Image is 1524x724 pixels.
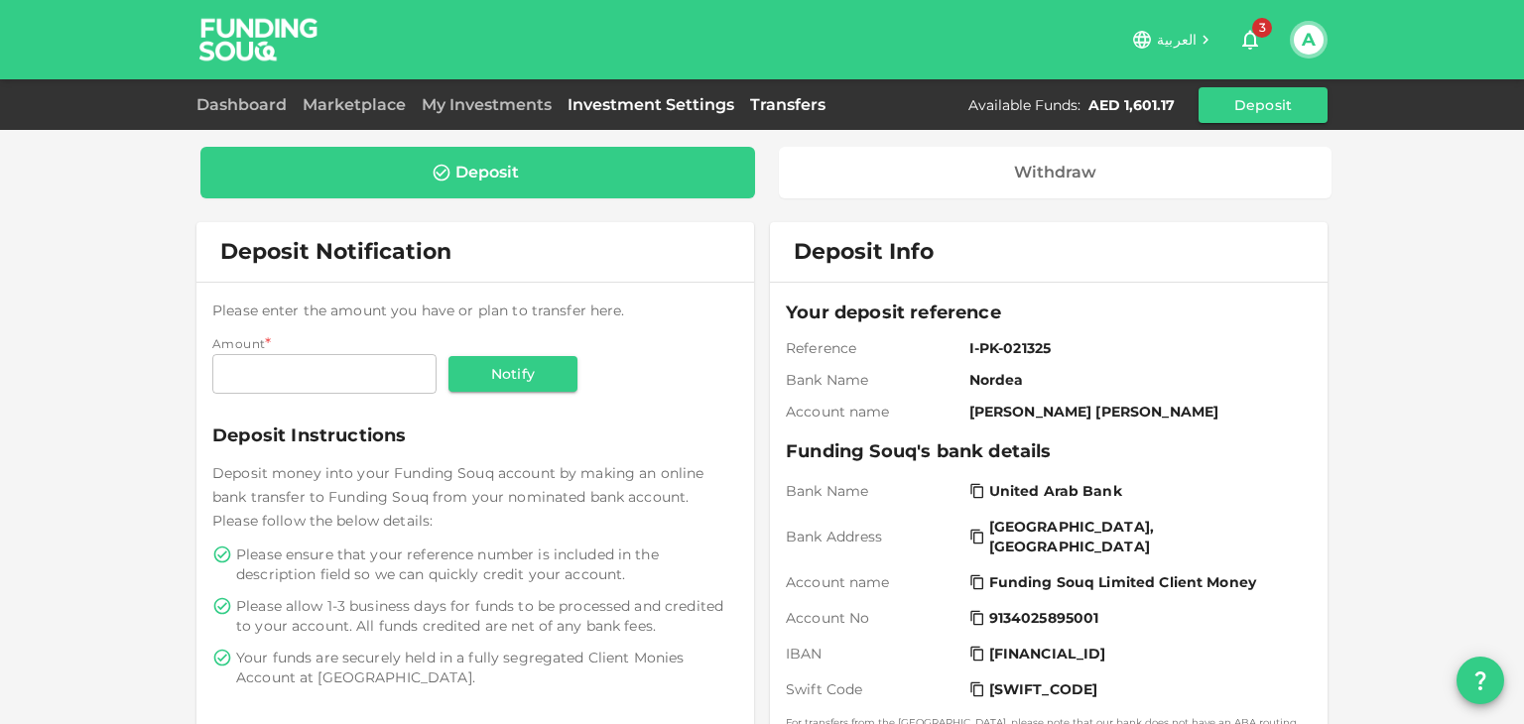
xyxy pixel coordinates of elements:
[786,608,961,628] span: Account No
[786,437,1312,465] span: Funding Souq's bank details
[786,481,961,501] span: Bank Name
[1088,95,1175,115] div: AED 1,601.17
[212,302,625,319] span: Please enter the amount you have or plan to transfer here.
[989,644,1106,664] span: [FINANCIAL_ID]
[1457,657,1504,704] button: question
[989,517,1300,556] span: [GEOGRAPHIC_DATA], [GEOGRAPHIC_DATA]
[455,163,519,182] div: Deposit
[742,95,833,114] a: Transfers
[1230,20,1270,60] button: 3
[1157,31,1197,49] span: العربية
[220,238,451,265] span: Deposit Notification
[786,527,961,546] span: Bank Address
[786,299,1312,326] span: Your deposit reference
[200,147,755,198] a: Deposit
[968,95,1080,115] div: Available Funds :
[989,679,1098,699] span: [SWIFT_CODE]
[236,648,734,687] span: Your funds are securely held in a fully segregated Client Monies Account at [GEOGRAPHIC_DATA].
[212,354,437,394] input: amount
[560,95,742,114] a: Investment Settings
[969,370,1304,390] span: Nordea
[786,679,961,699] span: Swift Code
[196,95,295,114] a: Dashboard
[414,95,560,114] a: My Investments
[794,238,934,266] span: Deposit Info
[1014,163,1096,182] div: Withdraw
[989,572,1256,592] span: Funding Souq Limited Client Money
[212,464,703,530] span: Deposit money into your Funding Souq account by making an online bank transfer to Funding Souq fr...
[786,370,961,390] span: Bank Name
[989,481,1122,501] span: United Arab Bank
[448,356,577,392] button: Notify
[1199,87,1328,123] button: Deposit
[236,544,734,584] span: Please ensure that your reference number is included in the description field so we can quickly c...
[212,336,265,351] span: Amount
[1252,18,1272,38] span: 3
[212,422,738,449] span: Deposit Instructions
[989,608,1099,628] span: 9134025895001
[786,572,961,592] span: Account name
[1294,25,1324,55] button: A
[295,95,414,114] a: Marketplace
[236,596,734,636] span: Please allow 1-3 business days for funds to be processed and credited to your account. All funds ...
[786,402,961,422] span: Account name
[969,338,1304,358] span: I-PK-021325
[786,338,961,358] span: Reference
[779,147,1333,198] a: Withdraw
[969,402,1304,422] span: [PERSON_NAME] [PERSON_NAME]
[786,644,961,664] span: IBAN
